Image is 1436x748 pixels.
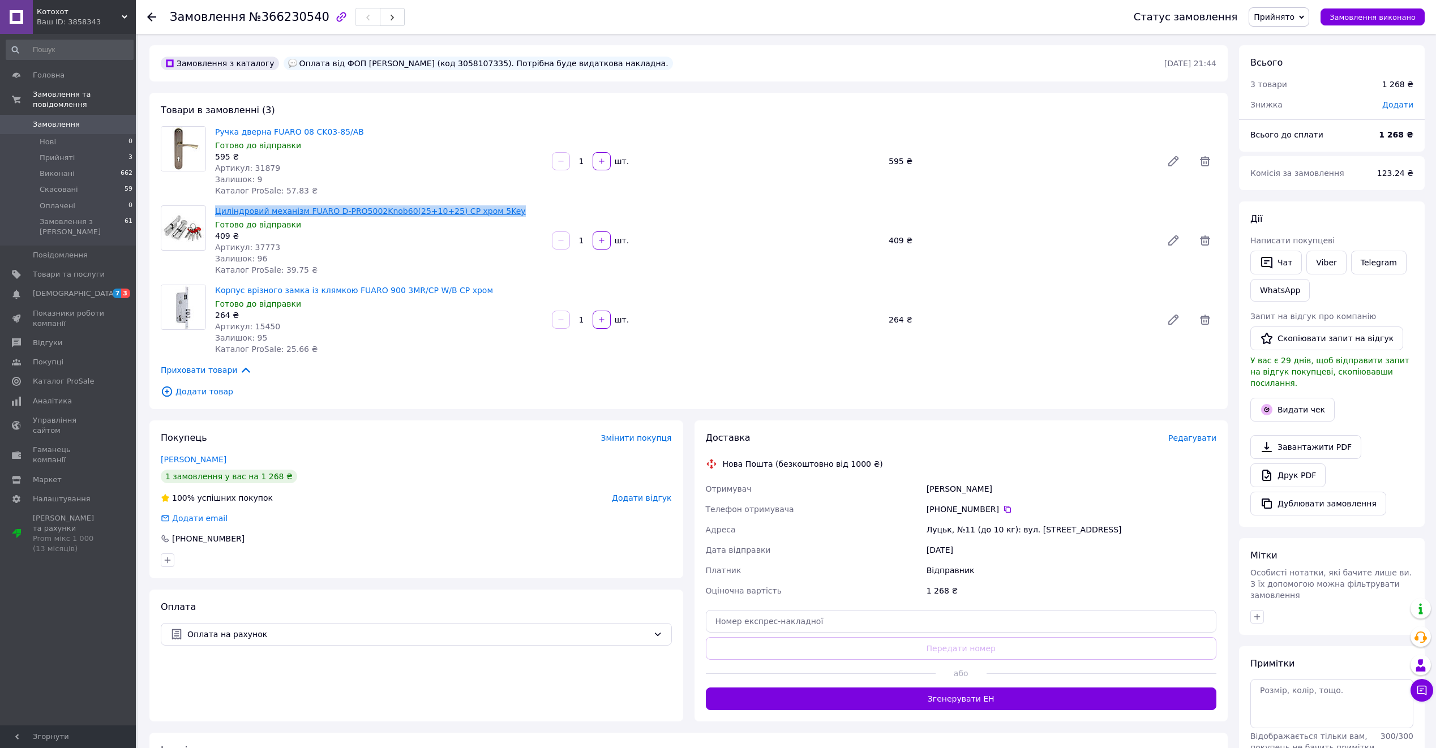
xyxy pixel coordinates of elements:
span: Замовлення з [PERSON_NAME] [40,217,125,237]
span: Готово до відправки [215,220,301,229]
span: Оплата на рахунок [187,628,649,640]
div: 595 ₴ [215,151,543,162]
div: Статус замовлення [1134,11,1238,23]
span: №366230540 [249,10,329,24]
a: WhatsApp [1250,279,1310,302]
div: 409 ₴ [215,230,543,242]
span: Платник [706,566,741,575]
span: Каталог ProSale [33,376,94,386]
span: Прийнято [1254,12,1294,22]
span: Приховати товари [161,364,252,376]
span: 59 [125,184,132,195]
span: Написати покупцеві [1250,236,1335,245]
span: Залишок: 95 [215,333,267,342]
div: Ваш ID: 3858343 [37,17,136,27]
span: Дії [1250,213,1262,224]
div: Prom мікс 1 000 (13 місяців) [33,534,105,554]
div: Замовлення з каталогу [161,57,279,70]
a: Редагувати [1162,229,1185,252]
a: Друк PDF [1250,463,1326,487]
div: 595 ₴ [884,153,1158,169]
span: 3 товари [1250,80,1287,89]
span: Замовлення виконано [1330,13,1416,22]
span: Артикул: 37773 [215,243,280,252]
span: Залишок: 96 [215,254,267,263]
a: Завантажити PDF [1250,435,1361,459]
span: 7 [113,289,122,298]
span: Мітки [1250,550,1278,561]
span: Змінити покупця [601,433,672,442]
span: Нові [40,137,56,147]
button: Чат [1250,251,1302,274]
span: Оплачені [40,201,75,211]
span: Артикул: 15450 [215,322,280,331]
div: Нова Пошта (безкоштовно від 1000 ₴) [720,458,886,470]
span: Налаштування [33,494,91,504]
span: Особисті нотатки, які бачите лише ви. З їх допомогою можна фільтрувати замовлення [1250,568,1412,600]
div: шт. [612,156,630,167]
div: Додати email [171,513,229,524]
span: Додати товар [161,385,1216,398]
span: Комісія за замовлення [1250,169,1344,178]
a: Циліндровий механізм FUARO D-PRO5002Knob60(25+10+25) CP хром 5Key [215,207,526,216]
button: Дублювати замовлення [1250,492,1386,515]
span: Артикул: 31879 [215,164,280,173]
span: Замовлення [33,119,80,130]
span: 3 [121,289,130,298]
span: або [936,668,987,679]
span: Доставка [706,432,751,443]
span: Замовлення [170,10,246,24]
span: Каталог ProSale: 57.83 ₴ [215,186,318,195]
span: 3 [128,153,132,163]
button: Скопіювати запит на відгук [1250,326,1403,350]
div: 264 ₴ [884,312,1158,328]
span: Дата відправки [706,545,771,554]
div: Повернутися назад [147,11,156,23]
b: 1 268 ₴ [1379,130,1413,139]
span: Знижка [1250,100,1283,109]
div: [PERSON_NAME] [924,479,1219,499]
span: Примітки [1250,658,1294,669]
span: У вас є 29 днів, щоб відправити запит на відгук покупцеві, скопіювавши посилання. [1250,356,1409,388]
span: Телефон отримувача [706,505,794,514]
span: Покупці [33,357,63,367]
a: [PERSON_NAME] [161,455,226,464]
span: Видалити [1194,150,1216,173]
span: 300 / 300 [1381,732,1413,741]
span: Додати [1382,100,1413,109]
span: Повідомлення [33,250,88,260]
span: 61 [125,217,132,237]
button: Замовлення виконано [1321,8,1425,25]
span: Всього [1250,57,1283,68]
input: Пошук [6,40,134,60]
span: Залишок: 9 [215,175,263,184]
a: Корпус врізного замка із клямкою FUARO 900 3MR/CP W/B CP хром [215,286,493,295]
img: Ручка дверна FUARO 08 CK03-85/AB [161,127,205,171]
a: Viber [1306,251,1346,274]
a: Редагувати [1162,308,1185,331]
img: :speech_balloon: [288,59,297,68]
input: Номер експрес-накладної [706,610,1217,633]
div: [DATE] [924,540,1219,560]
button: Видати чек [1250,398,1335,422]
div: успішних покупок [161,492,273,504]
span: Оплата [161,601,196,612]
a: Telegram [1351,251,1407,274]
span: Адреса [706,525,736,534]
button: Згенерувати ЕН [706,687,1217,710]
div: 1 замовлення у вас на 1 268 ₴ [161,470,297,483]
div: Оплата від ФОП [PERSON_NAME] (код 3058107335). Потрібна буде видаткова накладна. [284,57,673,70]
a: Редагувати [1162,150,1185,173]
span: 0 [128,201,132,211]
span: Аналітика [33,396,72,406]
a: Ручка дверна FUARO 08 CK03-85/AB [215,127,364,136]
img: Корпус врізного замка із клямкою FUARO 900 3MR/CP W/B CP хром [161,285,205,329]
span: Отримувач [706,484,752,493]
button: Чат з покупцем [1411,679,1433,702]
span: 662 [121,169,132,179]
span: 100% [172,493,195,502]
span: Покупець [161,432,207,443]
span: Запит на відгук про компанію [1250,312,1376,321]
div: шт. [612,235,630,246]
span: Скасовані [40,184,78,195]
